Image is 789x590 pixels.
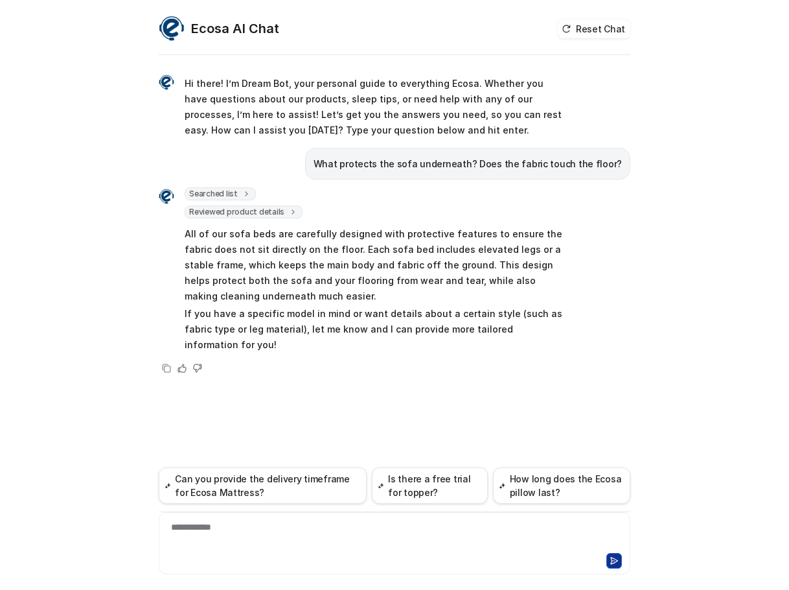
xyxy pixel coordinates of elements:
[185,226,564,304] p: All of our sofa beds are carefully designed with protective features to ensure the fabric does no...
[314,156,622,172] p: What protects the sofa underneath? Does the fabric touch the floor?
[159,16,185,41] img: Widget
[159,189,174,204] img: Widget
[372,467,488,504] button: Is there a free trial for topper?
[159,75,174,90] img: Widget
[185,306,564,353] p: If you have a specific model in mind or want details about a certain style (such as fabric type o...
[191,19,279,38] h2: Ecosa AI Chat
[185,187,256,200] span: Searched list
[493,467,630,504] button: How long does the Ecosa pillow last?
[159,467,367,504] button: Can you provide the delivery timeframe for Ecosa Mattress?
[558,19,630,38] button: Reset Chat
[185,76,564,138] p: Hi there! I’m Dream Bot, your personal guide to everything Ecosa. Whether you have questions abou...
[185,206,303,218] span: Reviewed product details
